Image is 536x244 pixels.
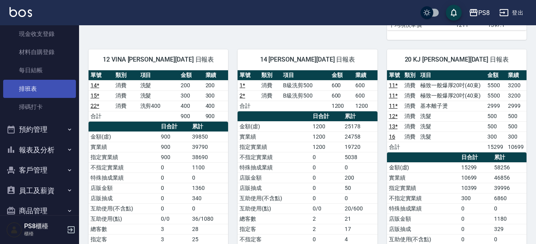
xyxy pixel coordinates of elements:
td: 店販金額 [89,183,159,193]
td: 總客數 [238,214,311,224]
td: 店販抽成 [89,193,159,203]
td: 1180 [492,214,527,224]
td: 39996 [492,183,527,193]
td: 0 [190,173,228,183]
td: 300 [459,193,493,203]
td: 消費 [113,80,138,90]
td: 0 [459,214,493,224]
td: 600 [353,90,377,101]
td: 極致一般爆厚20吋(40束) [418,90,485,101]
td: 消費 [402,101,418,111]
td: 46856 [492,173,527,183]
td: 消費 [402,121,418,131]
button: 商品管理 [3,201,76,221]
img: Person [6,222,22,238]
td: 0 [459,203,493,214]
td: 0 [190,203,228,214]
td: 指定客 [238,224,311,234]
td: 1200 [311,131,343,142]
table: a dense table [387,70,527,152]
button: PS8 [466,5,493,21]
td: 消費 [402,80,418,90]
td: 0 [159,193,190,203]
td: 不指定實業績 [387,193,459,203]
td: 不指定實業績 [238,152,311,162]
td: 0 [311,193,343,203]
td: 20/600 [343,203,377,214]
a: 排班表 [3,80,76,98]
td: 400 [179,101,204,111]
a: 現金收支登錄 [3,25,76,43]
td: 600 [353,80,377,90]
td: 10699 [506,142,527,152]
td: 1200 [311,121,343,131]
td: 300 [204,90,228,101]
td: 329 [492,224,527,234]
th: 單號 [238,70,259,81]
td: 基本離子燙 [418,101,485,111]
td: B級洗剪500 [281,80,330,90]
td: 1200 [311,142,343,152]
td: 15299 [485,142,506,152]
td: 1360 [190,183,228,193]
td: 消費 [113,90,138,101]
td: 消費 [402,90,418,101]
th: 累計 [492,152,527,163]
td: 500 [506,121,527,131]
td: 金額(虛) [238,121,311,131]
td: 消費 [402,111,418,121]
p: 櫃檯 [24,230,64,237]
th: 日合計 [459,152,493,163]
td: 互助使用(點) [238,203,311,214]
th: 金額 [330,70,354,81]
td: 500 [485,111,506,121]
td: 0 [343,193,377,203]
td: 19720 [343,142,377,152]
th: 業績 [506,70,527,81]
td: 洗髮 [418,111,485,121]
td: 消費 [259,90,281,101]
th: 累計 [190,122,228,132]
th: 項目 [281,70,330,81]
button: save [446,5,462,21]
a: 每日結帳 [3,61,76,79]
td: 0 [459,224,493,234]
td: 合計 [387,142,403,152]
td: 0 [343,162,377,173]
td: 店販金額 [387,214,459,224]
td: 極致一般爆厚20吋(40束) [418,80,485,90]
td: 洗髮 [418,131,485,142]
td: 900 [159,142,190,152]
span: 14 [PERSON_NAME][DATE] 日報表 [247,56,368,64]
td: 300 [179,90,204,101]
td: 300 [485,131,506,142]
td: 洗髮 [418,121,485,131]
td: 0 [159,162,190,173]
td: 總客數 [89,224,159,234]
td: 0 [159,203,190,214]
table: a dense table [89,70,228,122]
td: 實業績 [238,131,311,142]
td: 金額(虛) [387,162,459,173]
td: 3200 [506,90,527,101]
th: 日合計 [311,111,343,122]
th: 業績 [353,70,377,81]
td: 店販金額 [238,173,311,183]
td: 2999 [506,101,527,111]
td: 洗髮 [138,80,179,90]
td: 消費 [113,101,138,111]
td: 3200 [506,80,527,90]
th: 項目 [418,70,485,81]
td: 3 [159,224,190,234]
a: 16 [389,133,395,140]
td: 2999 [485,101,506,111]
td: 900 [159,131,190,142]
td: 6860 [492,193,527,203]
th: 金額 [179,70,204,81]
button: 員工及薪資 [3,180,76,201]
button: 客戶管理 [3,160,76,180]
td: 不指定實業績 [89,162,159,173]
td: 互助使用(不含點) [238,193,311,203]
td: 5500 [485,80,506,90]
td: 特殊抽成業績 [238,162,311,173]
